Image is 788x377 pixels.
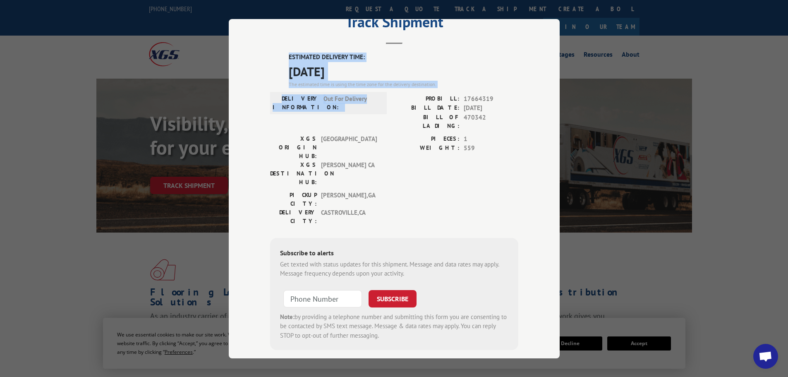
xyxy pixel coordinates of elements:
label: PIECES: [394,134,460,144]
div: Open chat [753,344,778,369]
label: BILL OF LADING: [394,113,460,130]
div: by providing a telephone number and submitting this form you are consenting to be contacted by SM... [280,312,508,340]
span: CASTROVILLE , CA [321,208,377,225]
span: 559 [464,144,518,153]
span: [DATE] [289,62,518,80]
span: 17664319 [464,94,518,103]
span: 1 [464,134,518,144]
button: SUBSCRIBE [369,290,417,307]
label: PROBILL: [394,94,460,103]
span: Out For Delivery [323,94,379,111]
div: Subscribe to alerts [280,247,508,259]
span: [DATE] [464,103,518,113]
span: [PERSON_NAME] CA [321,160,377,186]
label: WEIGHT: [394,144,460,153]
span: [PERSON_NAME] , GA [321,190,377,208]
strong: Note: [280,312,295,320]
label: XGS DESTINATION HUB: [270,160,317,186]
div: Get texted with status updates for this shipment. Message and data rates may apply. Message frequ... [280,259,508,278]
label: BILL DATE: [394,103,460,113]
div: The estimated time is using the time zone for the delivery destination. [289,80,518,88]
label: ESTIMATED DELIVERY TIME: [289,53,518,62]
label: XGS ORIGIN HUB: [270,134,317,160]
label: PICKUP CITY: [270,190,317,208]
span: 470342 [464,113,518,130]
label: DELIVERY CITY: [270,208,317,225]
input: Phone Number [283,290,362,307]
h2: Track Shipment [270,16,518,32]
label: DELIVERY INFORMATION: [273,94,319,111]
span: [GEOGRAPHIC_DATA] [321,134,377,160]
